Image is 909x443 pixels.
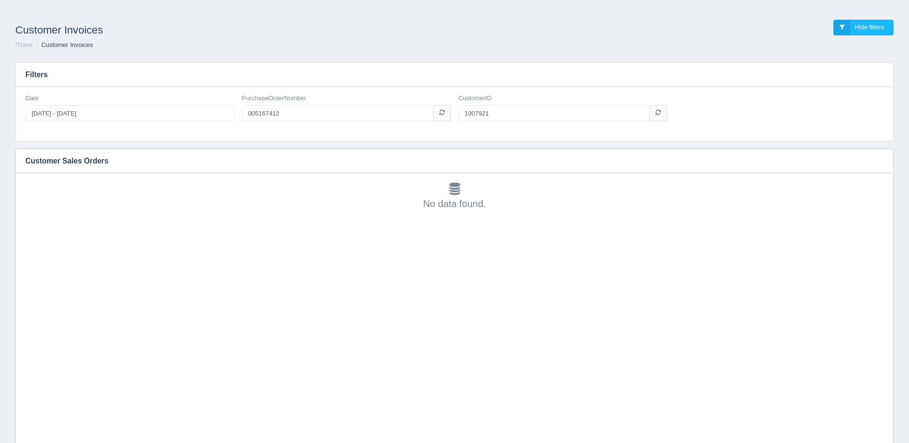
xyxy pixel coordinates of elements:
[16,149,879,173] h3: Customer Sales Orders
[855,23,884,31] span: Hide filters
[15,20,455,41] h1: Customer Invoices
[833,20,894,35] a: Hide filters
[16,63,893,87] h3: Filters
[242,94,306,103] label: PurchaseOrderNumber
[34,41,93,50] li: Customer Invoices
[25,94,38,103] label: Date
[15,41,33,48] a: ITrack
[25,183,884,210] div: No data found.
[459,94,492,103] label: CustomerID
